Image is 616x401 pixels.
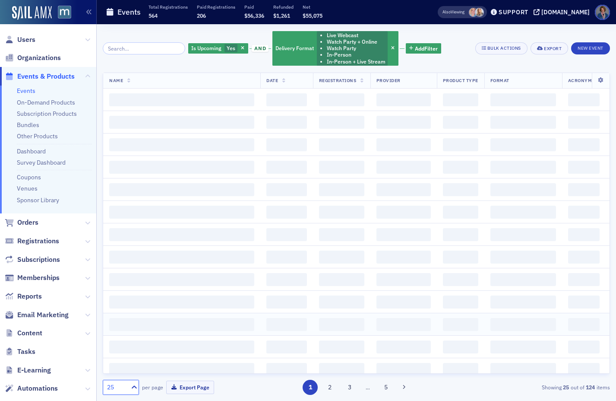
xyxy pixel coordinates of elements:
span: ‌ [376,273,431,286]
a: Venues [17,185,38,192]
p: Paid [244,4,264,10]
span: ‌ [490,296,556,309]
span: ‌ [266,296,307,309]
li: Watch Party [327,45,385,51]
span: ‌ [490,251,556,264]
a: New Event [571,44,610,51]
span: ‌ [490,206,556,219]
a: Coupons [17,173,41,181]
a: Subscriptions [5,255,60,264]
a: Dashboard [17,147,46,155]
span: ‌ [568,318,600,331]
span: ‌ [443,161,478,174]
span: ‌ [266,138,307,151]
button: Export [531,42,568,54]
span: ‌ [109,318,254,331]
li: In-Person + Live Stream [327,58,385,65]
span: Name [109,77,123,83]
a: Users [5,35,35,45]
span: Date [266,77,278,83]
a: Tasks [5,347,35,356]
span: ‌ [376,251,431,264]
a: Survey Dashboard [17,159,66,166]
span: ‌ [109,228,254,241]
span: $55,075 [303,12,322,19]
span: ‌ [109,183,254,196]
a: Bundles [17,121,39,129]
div: Showing out of items [447,383,610,391]
li: In-Person [327,51,385,58]
button: 2 [322,380,338,395]
span: ‌ [443,93,478,106]
strong: 25 [562,383,571,391]
p: Refunded [273,4,294,10]
a: Memberships [5,273,60,283]
span: ‌ [376,228,431,241]
button: and [250,45,271,52]
a: Email Marketing [5,310,69,320]
div: Bulk Actions [487,46,521,51]
span: ‌ [319,206,364,219]
span: ‌ [319,341,364,353]
span: ‌ [443,116,478,129]
span: ‌ [109,251,254,264]
span: Registrations [17,236,59,246]
li: Watch Party + Online [327,38,385,45]
button: Bulk Actions [475,42,528,54]
span: ‌ [319,363,364,376]
button: 3 [342,380,357,395]
span: ‌ [109,138,254,151]
a: Organizations [5,53,61,63]
span: Viewing [442,9,464,15]
span: Acronym [568,77,592,83]
span: 206 [197,12,206,19]
a: SailAMX [12,6,52,20]
span: $1,261 [273,12,290,19]
span: Add Filter [415,45,438,52]
strong: 124 [584,383,597,391]
span: ‌ [266,116,307,129]
span: ‌ [443,206,478,219]
span: ‌ [319,138,364,151]
span: ‌ [490,116,556,129]
img: SailAMX [58,6,71,19]
span: ‌ [568,273,600,286]
a: Sponsor Library [17,196,59,204]
button: [DOMAIN_NAME] [534,9,593,15]
span: Users [17,35,35,45]
div: [DOMAIN_NAME] [541,8,590,16]
span: ‌ [319,183,364,196]
span: ‌ [319,296,364,309]
span: ‌ [376,138,431,151]
span: ‌ [266,206,307,219]
span: ‌ [109,116,254,129]
span: ‌ [490,228,556,241]
span: Product Type [443,77,478,83]
span: ‌ [568,251,600,264]
button: 5 [378,380,393,395]
span: Emily Trott [475,8,484,17]
span: Reports [17,292,42,301]
span: ‌ [490,161,556,174]
span: ‌ [490,363,556,376]
span: ‌ [319,251,364,264]
span: 564 [148,12,158,19]
span: ‌ [490,273,556,286]
span: ‌ [568,183,600,196]
span: Organizations [17,53,61,63]
p: Paid Registrations [197,4,235,10]
span: ‌ [568,228,600,241]
span: ‌ [266,161,307,174]
div: Support [499,8,528,16]
span: Provider [376,77,401,83]
span: ‌ [266,341,307,353]
span: ‌ [376,341,431,353]
span: ‌ [376,183,431,196]
div: Yes [188,43,248,54]
a: Automations [5,384,58,393]
a: Other Products [17,132,58,140]
label: per page [142,383,163,391]
span: ‌ [568,93,600,106]
span: ‌ [319,228,364,241]
span: ‌ [266,273,307,286]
